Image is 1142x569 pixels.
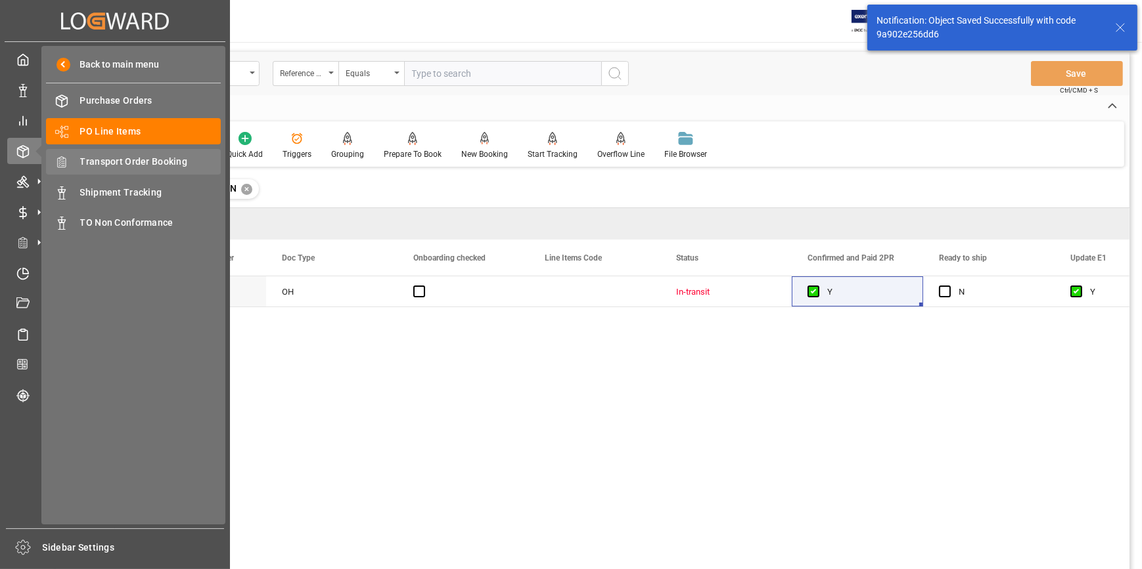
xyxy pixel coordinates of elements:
a: Sailing Schedules [7,321,223,347]
div: Grouping [331,148,364,160]
img: Exertis%20JAM%20-%20Email%20Logo.jpg_1722504956.jpg [852,10,897,33]
button: open menu [273,61,338,86]
div: Reference 2 Vendor [280,64,325,79]
span: Sidebar Settings [43,541,225,555]
span: TO Non Conformance [80,216,221,230]
a: CO2 Calculator [7,352,223,377]
div: Notification: Object Saved Successfully with code 9a902e256dd6 [877,14,1103,41]
div: Y [827,277,907,307]
button: Save [1031,61,1123,86]
a: Transport Order Booking [46,149,221,175]
a: Purchase Orders [46,88,221,114]
div: N [959,277,1039,307]
div: Overflow Line [597,148,645,160]
span: Shipment Tracking [80,186,221,200]
span: Doc Type [282,253,315,263]
span: Confirmed and Paid 2PR [808,253,894,263]
div: ✕ [241,184,252,195]
span: Line Items Code [545,253,602,263]
div: OH [266,276,398,306]
div: New Booking [461,148,508,160]
a: Shipment Tracking [46,179,221,205]
span: Ready to ship [939,253,987,263]
div: Prepare To Book [384,148,442,160]
span: PO Line Items [80,125,221,138]
span: Purchase Orders [80,94,221,108]
span: Status [676,253,698,263]
div: File Browser [664,148,707,160]
span: Back to main menu [70,58,159,72]
a: TO Non Conformance [46,210,221,236]
div: In-transit [676,277,776,307]
span: Transport Order Booking [80,155,221,169]
div: Start Tracking [528,148,578,160]
div: Triggers [283,148,311,160]
a: Tracking Shipment [7,382,223,408]
a: Timeslot Management V2 [7,260,223,285]
input: Type to search [404,61,601,86]
button: search button [601,61,629,86]
div: Quick Add [227,148,263,160]
span: Ctrl/CMD + S [1060,85,1098,95]
a: PO Line Items [46,118,221,144]
div: Equals [346,64,390,79]
span: Onboarding checked [413,253,486,263]
span: Update E1 [1070,253,1107,263]
a: My Reports [7,108,223,133]
a: Document Management [7,291,223,316]
a: Data Management [7,77,223,102]
button: open menu [338,61,404,86]
a: My Cockpit [7,47,223,72]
